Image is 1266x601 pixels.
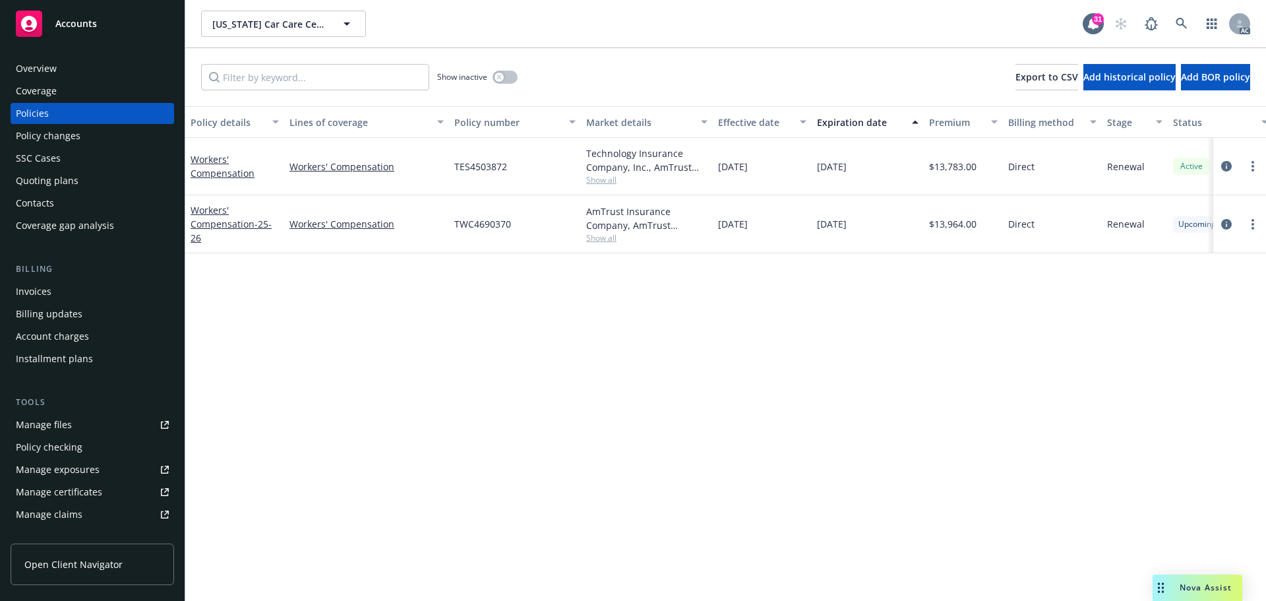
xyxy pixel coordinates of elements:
span: Add BOR policy [1181,71,1250,83]
div: Account charges [16,326,89,347]
div: Policies [16,103,49,124]
div: Overview [16,58,57,79]
a: Manage certificates [11,482,174,503]
div: Manage BORs [16,526,78,548]
div: Policy number [454,115,561,129]
button: Expiration date [812,106,924,138]
a: Manage claims [11,504,174,525]
span: Direct [1008,217,1035,231]
div: Coverage gap analysis [16,215,114,236]
a: Manage files [11,414,174,435]
div: Manage files [16,414,72,435]
span: [US_STATE] Car Care Center Inc. [212,17,326,31]
span: Accounts [55,18,97,29]
a: Manage exposures [11,459,174,480]
a: circleInformation [1219,216,1234,232]
span: Upcoming [1178,218,1216,230]
a: Start snowing [1108,11,1134,37]
a: more [1245,216,1261,232]
a: Coverage gap analysis [11,215,174,236]
span: TES4503872 [454,160,507,174]
div: Manage claims [16,504,82,525]
span: Direct [1008,160,1035,174]
div: Billing method [1008,115,1082,129]
span: [DATE] [817,217,847,231]
span: Show all [586,174,708,185]
a: Accounts [11,5,174,42]
button: Stage [1102,106,1168,138]
div: Coverage [16,80,57,102]
a: Policy checking [11,437,174,458]
div: Contacts [16,193,54,214]
button: Nova Assist [1153,575,1242,601]
a: Search [1168,11,1195,37]
span: Add historical policy [1083,71,1176,83]
a: Invoices [11,281,174,302]
div: Expiration date [817,115,904,129]
span: Renewal [1107,217,1145,231]
div: Drag to move [1153,575,1169,601]
button: Add BOR policy [1181,64,1250,90]
span: [DATE] [718,160,748,174]
div: Policy details [191,115,264,129]
span: [DATE] [817,160,847,174]
div: Policy changes [16,125,80,146]
a: Workers' Compensation [289,217,444,231]
div: Tools [11,396,174,409]
a: Manage BORs [11,526,174,548]
a: circleInformation [1219,158,1234,174]
a: Workers' Compensation [191,153,255,179]
a: more [1245,158,1261,174]
div: Premium [929,115,983,129]
div: Status [1173,115,1253,129]
button: Policy details [185,106,284,138]
button: Lines of coverage [284,106,449,138]
div: Invoices [16,281,51,302]
a: Contacts [11,193,174,214]
a: Installment plans [11,348,174,369]
span: Nova Assist [1180,582,1232,593]
a: Workers' Compensation [289,160,444,174]
span: Open Client Navigator [24,557,123,571]
div: Manage exposures [16,459,100,480]
button: Billing method [1003,106,1102,138]
div: Manage certificates [16,482,102,503]
a: Switch app [1199,11,1225,37]
span: Show inactive [437,71,487,82]
span: TWC4690370 [454,217,511,231]
div: Technology Insurance Company, Inc., AmTrust Financial Services [586,146,708,174]
span: Export to CSV [1015,71,1078,83]
button: Policy number [449,106,581,138]
div: Billing updates [16,303,82,325]
button: Premium [924,106,1003,138]
div: Policy checking [16,437,82,458]
div: AmTrust Insurance Company, AmTrust Financial Services [586,205,708,232]
div: Stage [1107,115,1148,129]
div: Billing [11,263,174,276]
div: SSC Cases [16,148,61,169]
a: Quoting plans [11,170,174,191]
div: Market details [586,115,693,129]
input: Filter by keyword... [201,64,429,90]
button: Effective date [713,106,812,138]
button: Market details [581,106,713,138]
span: [DATE] [718,217,748,231]
span: Renewal [1107,160,1145,174]
div: Installment plans [16,348,93,369]
a: Account charges [11,326,174,347]
a: Report a Bug [1138,11,1164,37]
a: Workers' Compensation [191,204,272,244]
div: Quoting plans [16,170,78,191]
a: Policies [11,103,174,124]
span: $13,964.00 [929,217,977,231]
a: Overview [11,58,174,79]
div: Lines of coverage [289,115,429,129]
button: Add historical policy [1083,64,1176,90]
a: Coverage [11,80,174,102]
button: [US_STATE] Car Care Center Inc. [201,11,366,37]
span: Show all [586,232,708,243]
a: SSC Cases [11,148,174,169]
button: Export to CSV [1015,64,1078,90]
a: Billing updates [11,303,174,325]
div: 31 [1092,13,1104,25]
